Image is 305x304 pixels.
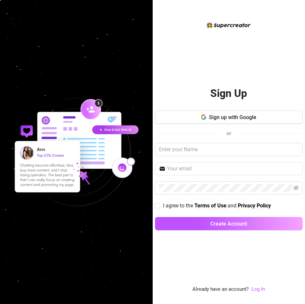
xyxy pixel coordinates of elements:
span: I agree to the [163,202,194,209]
span: Already have an account? [192,285,249,293]
span: Create Account [210,221,247,227]
span: or [227,130,231,136]
span: eye-invisible [293,185,299,191]
a: Log In [251,285,265,293]
strong: Privacy Policy [238,202,271,209]
a: Terms of Use [194,202,227,209]
a: Log In [251,286,265,292]
span: and [228,202,238,209]
h2: Sign Up [210,87,247,100]
button: Create Account [155,217,303,230]
span: Sign up with Google [209,114,256,120]
a: Privacy Policy [238,202,271,209]
strong: Terms of Use [194,202,227,209]
input: Your email [167,165,299,173]
input: Enter your Name [155,143,303,156]
button: Sign up with Google [155,110,303,124]
img: logo-BBDzfeDw.svg [207,22,251,28]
